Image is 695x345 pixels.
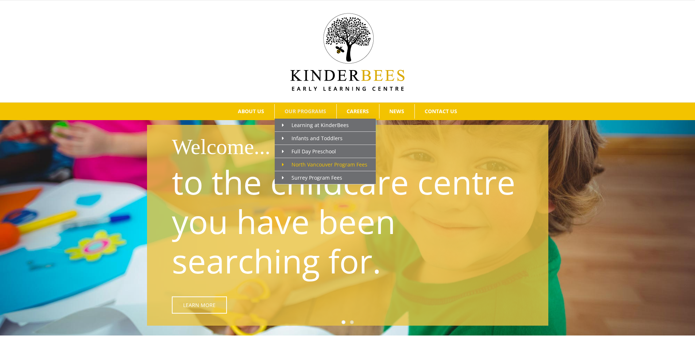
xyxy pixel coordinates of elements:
[290,13,405,91] img: Kinder Bees Logo
[183,302,216,308] span: Learn More
[228,104,274,119] a: ABOUT US
[238,109,264,114] span: ABOUT US
[415,104,467,119] a: CONTACT US
[172,296,227,314] a: Learn More
[341,320,345,324] a: 1
[425,109,457,114] span: CONTACT US
[275,119,376,132] a: Learning at KinderBees
[285,109,326,114] span: OUR PROGRAMS
[337,104,379,119] a: CAREERS
[172,162,527,280] p: to the childcare centre you have been searching for.
[275,158,376,171] a: North Vancouver Program Fees
[282,122,349,129] span: Learning at KinderBees
[282,161,367,168] span: North Vancouver Program Fees
[275,132,376,145] a: Infants and Toddlers
[172,131,543,162] h1: Welcome...
[389,109,404,114] span: NEWS
[275,104,336,119] a: OUR PROGRAMS
[275,145,376,158] a: Full Day Preschool
[11,103,684,120] nav: Main Menu
[379,104,414,119] a: NEWS
[282,174,342,181] span: Surrey Program Fees
[347,109,369,114] span: CAREERS
[275,171,376,184] a: Surrey Program Fees
[282,135,343,142] span: Infants and Toddlers
[282,148,336,155] span: Full Day Preschool
[350,320,354,324] a: 2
